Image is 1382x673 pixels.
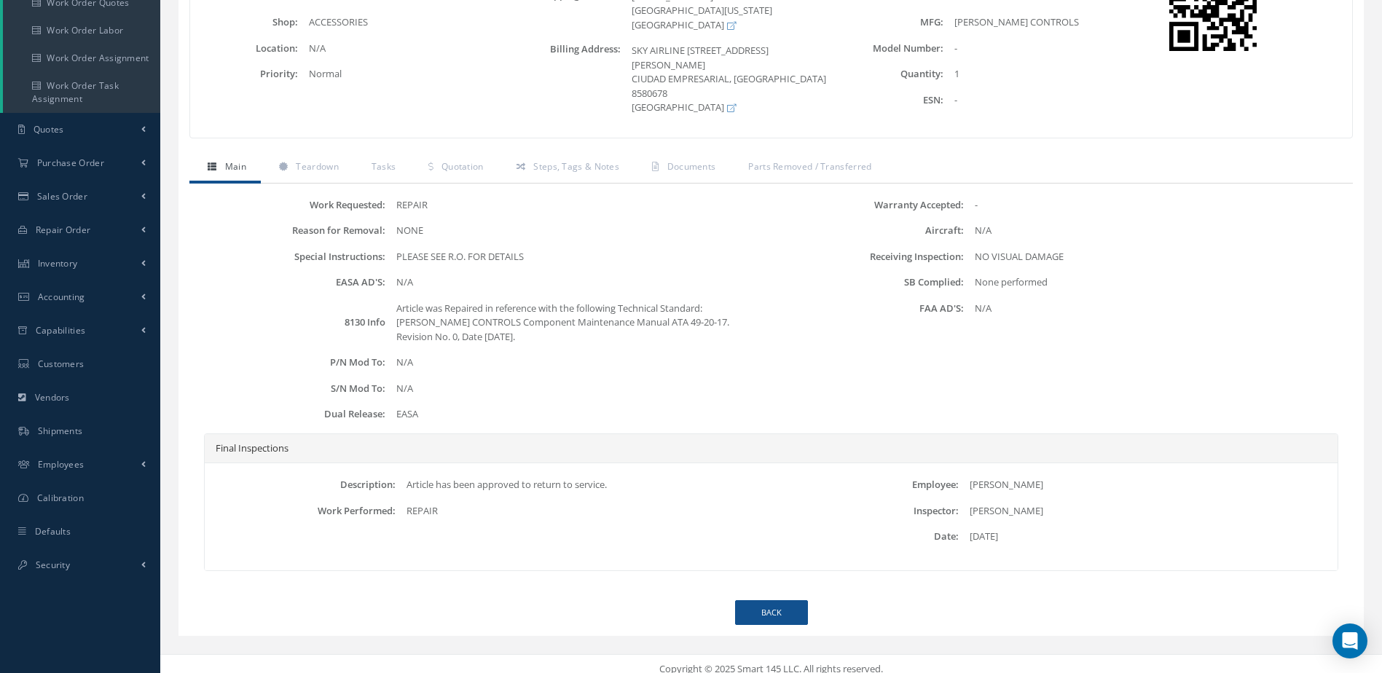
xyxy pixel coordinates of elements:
div: Article has been approved to return to service. [396,478,771,492]
label: MFG: [836,17,943,28]
a: Work Order Labor [3,17,160,44]
span: Quotation [441,160,484,173]
div: EASA [385,407,771,422]
label: Shop: [190,17,298,28]
div: REPAIR [396,504,771,519]
a: Work Order Assignment [3,44,160,72]
div: Final Inspections [205,434,1338,464]
span: Parts Removed / Transferred [748,160,871,173]
label: FAA AD'S: [772,303,964,314]
div: [PERSON_NAME] [959,478,1334,492]
label: Dual Release: [193,409,385,420]
label: Work Requested: [193,200,385,210]
label: Warranty Accepted: [772,200,964,210]
label: Priority: [190,68,298,79]
div: PLEASE SEE R.O. FOR DETAILS [385,250,771,264]
div: Open Intercom Messenger [1332,623,1367,658]
label: Work Performed: [208,505,396,516]
a: Teardown [261,153,353,184]
label: Date: [772,531,959,542]
label: S/N Mod To: [193,383,385,394]
span: Calibration [37,492,84,504]
span: Main [225,160,246,173]
span: Quotes [34,123,64,135]
label: Receiving Inspection: [772,251,964,262]
label: ESN: [836,95,943,106]
span: Steps, Tags & Notes [533,160,619,173]
a: Documents [634,153,730,184]
div: ACCESSORIES [298,15,513,30]
label: Inspector: [772,505,959,516]
label: Reason for Removal: [193,225,385,236]
a: Parts Removed / Transferred [730,153,886,184]
label: SB Complied: [772,277,964,288]
span: Repair Order [36,224,91,236]
span: Sales Order [37,190,87,202]
div: [PERSON_NAME] [959,504,1334,519]
span: Inventory [38,257,78,269]
div: [PERSON_NAME] CONTROLS [943,15,1158,30]
label: Description: [208,479,396,490]
span: Purchase Order [37,157,104,169]
div: NONE [385,224,771,238]
a: Tasks [353,153,411,184]
span: Vendors [35,391,70,404]
label: Model Number: [836,43,943,54]
div: N/A [298,42,513,56]
span: Shipments [38,425,83,437]
div: [DATE] [959,530,1334,544]
span: Documents [667,160,716,173]
a: Steps, Tags & Notes [498,153,634,184]
div: - [943,42,1158,56]
div: N/A [385,275,771,290]
span: Tasks [372,160,396,173]
label: Special Instructions: [193,251,385,262]
label: Billing Address: [513,44,621,115]
div: Normal [298,67,513,82]
div: N/A [385,355,771,370]
label: Employee: [772,479,959,490]
div: - [964,198,1349,213]
label: P/N Mod To: [193,357,385,368]
div: REPAIR [385,198,771,213]
span: Teardown [296,160,338,173]
span: Accounting [38,291,85,303]
a: Main [189,153,261,184]
div: None performed [964,275,1349,290]
span: Capabilities [36,324,86,336]
div: N/A [964,224,1349,238]
div: N/A [385,382,771,396]
label: EASA AD'S: [193,277,385,288]
label: Quantity: [836,68,943,79]
a: Quotation [410,153,498,184]
span: Customers [38,358,85,370]
span: Employees [38,458,85,471]
label: 8130 Info [193,317,385,328]
div: - [943,93,1158,108]
span: Defaults [35,525,71,538]
span: Security [36,559,70,571]
div: NO VISUAL DAMAGE [964,250,1349,264]
div: 1 [943,67,1158,82]
div: SKY AIRLINE [STREET_ADDRESS][PERSON_NAME] CIUDAD EMPRESARIAL, [GEOGRAPHIC_DATA] 8580678 [GEOGRAPH... [621,44,836,115]
div: N/A [964,302,1349,316]
label: Aircraft: [772,225,964,236]
label: Location: [190,43,298,54]
div: Article was Repaired in reference with the following Technical Standard: [PERSON_NAME] CONTROLS C... [385,302,771,345]
a: Back [735,600,808,626]
a: Work Order Task Assignment [3,72,160,113]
